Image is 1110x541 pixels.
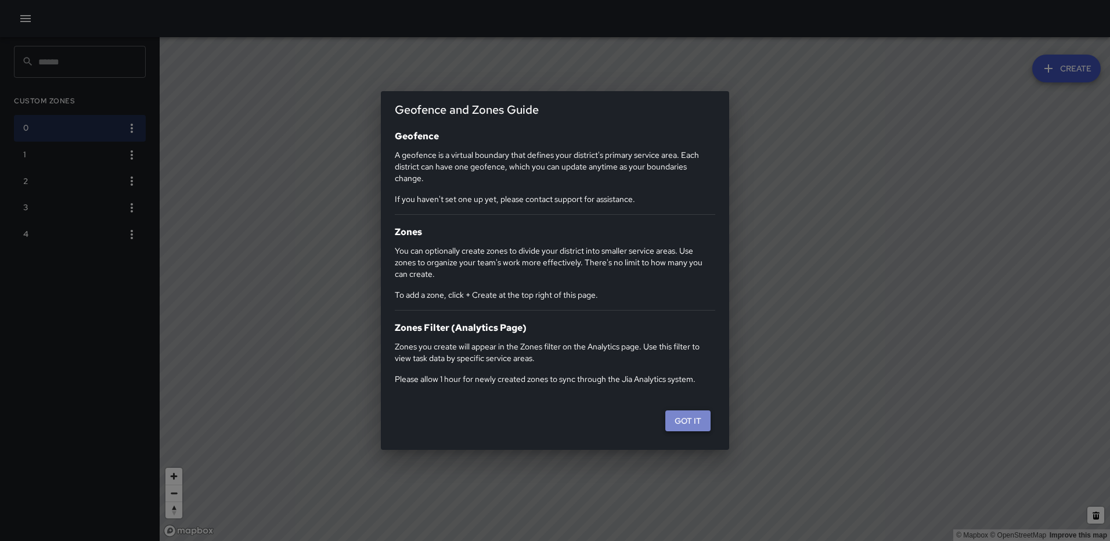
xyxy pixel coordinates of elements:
[395,149,715,184] p: A geofence is a virtual boundary that defines your district's primary service area. Each district...
[395,224,715,240] h6: Zones
[395,289,715,301] p: To add a zone, click + Create at the top right of this page.
[395,128,715,145] h6: Geofence
[395,320,715,336] h6: Zones Filter (Analytics Page)
[381,91,729,128] h2: Geofence and Zones Guide
[665,410,711,432] button: Got it
[395,245,715,280] p: You can optionally create zones to divide your district into smaller service areas. Use zones to ...
[395,373,715,385] p: Please allow 1 hour for newly created zones to sync through the Jia Analytics system.
[395,341,715,364] p: Zones you create will appear in the Zones filter on the Analytics page. Use this filter to view t...
[395,193,715,205] p: If you haven't set one up yet, please contact support for assistance.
